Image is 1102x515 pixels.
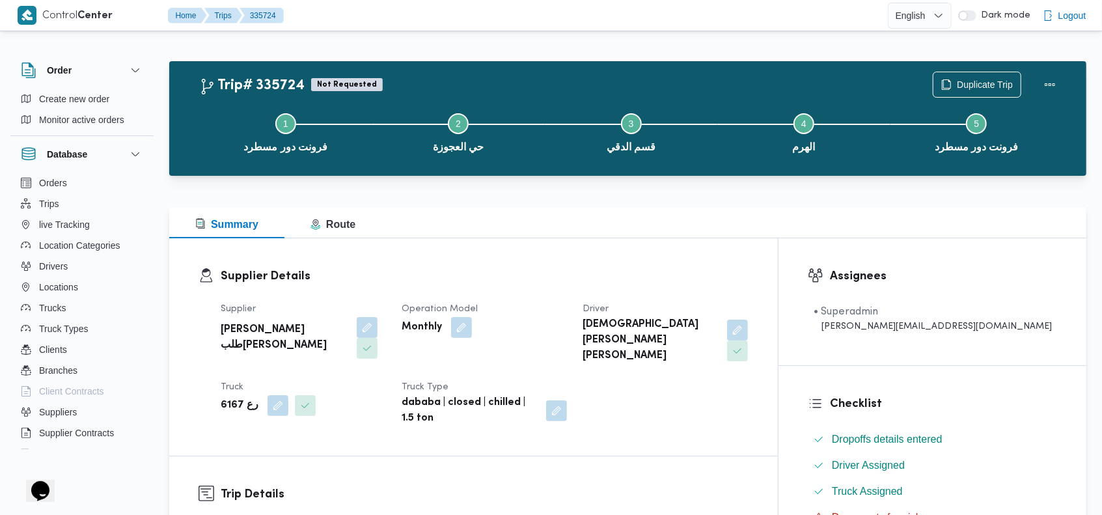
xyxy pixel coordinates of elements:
div: • Superadmin [814,304,1052,320]
span: حي العجوزة [433,139,484,155]
span: Trips [39,196,59,212]
span: Trucks [39,300,66,316]
span: Create new order [39,91,109,107]
span: Dropoffs details entered [832,434,943,445]
span: Locations [39,279,78,295]
div: Database [10,173,154,454]
button: Dropoffs details entered [808,429,1057,450]
span: Summary [195,219,258,230]
span: Driver Assigned [832,460,905,471]
b: dababa | closed | chilled | 1.5 ton [402,395,537,426]
button: الهرم [717,98,890,165]
button: Client Contracts [16,381,148,402]
h2: Trip# 335724 [199,77,305,94]
span: فرونت دور مسطرد [243,139,327,155]
span: 2 [456,118,461,129]
button: Devices [16,443,148,464]
button: Trips [204,8,242,23]
button: Truck Assigned [808,481,1057,502]
button: Locations [16,277,148,298]
b: Not Requested [317,81,377,89]
span: Logout [1058,8,1086,23]
span: • Superadmin mohamed.nabil@illa.com.eg [814,304,1052,333]
span: Supplier [221,305,256,313]
button: Actions [1037,72,1063,98]
span: Route [310,219,355,230]
button: Drivers [16,256,148,277]
span: Truck Assigned [832,484,903,499]
button: Supplier Contracts [16,423,148,443]
span: live Tracking [39,217,90,232]
span: Supplier Contracts [39,425,114,441]
button: Logout [1038,3,1092,29]
button: Location Categories [16,235,148,256]
span: Driver [583,305,609,313]
h3: Order [47,63,72,78]
span: Client Contracts [39,383,104,399]
h3: Database [47,146,87,162]
button: قسم الدقي [545,98,717,165]
button: Create new order [16,89,148,109]
b: [PERSON_NAME] طلب[PERSON_NAME] [221,322,348,354]
b: Center [78,11,113,21]
span: قسم الدقي [607,139,655,155]
span: Driver Assigned [832,458,905,473]
span: Devices [39,446,72,462]
button: Home [168,8,207,23]
span: 1 [283,118,288,129]
span: 4 [801,118,806,129]
button: Database [21,146,143,162]
b: Monthly [402,320,442,335]
button: حي العجوزة [372,98,544,165]
button: Duplicate Trip [933,72,1021,98]
span: Suppliers [39,404,77,420]
button: Monitor active orders [16,109,148,130]
button: فرونت دور مسطرد [890,98,1063,165]
button: 335724 [240,8,284,23]
b: [DEMOGRAPHIC_DATA] [PERSON_NAME] [PERSON_NAME] [583,317,718,364]
button: فرونت دور مسطرد [199,98,372,165]
span: Orders [39,175,67,191]
button: Trips [16,193,148,214]
button: live Tracking [16,214,148,235]
button: Clients [16,339,148,360]
span: Operation Model [402,305,478,313]
span: Drivers [39,258,68,274]
button: Driver Assigned [808,455,1057,476]
span: Dropoffs details entered [832,432,943,447]
iframe: chat widget [13,463,55,502]
button: Branches [16,360,148,381]
span: Duplicate Trip [957,77,1013,92]
span: Clients [39,342,67,357]
h3: Assignees [830,268,1057,285]
span: Not Requested [311,78,383,91]
button: Truck Types [16,318,148,339]
div: [PERSON_NAME][EMAIL_ADDRESS][DOMAIN_NAME] [814,320,1052,333]
span: Location Categories [39,238,120,253]
h3: Checklist [830,395,1057,413]
span: 5 [974,118,979,129]
span: فرونت دور مسطرد [935,139,1019,155]
div: Order [10,89,154,135]
h3: Supplier Details [221,268,749,285]
b: رع 6167 [221,398,258,413]
img: X8yXhbKr1z7QwAAAABJRU5ErkJggg== [18,6,36,25]
span: 3 [629,118,634,129]
span: Branches [39,363,77,378]
span: Truck Type [402,383,448,391]
button: Orders [16,173,148,193]
span: Truck Types [39,321,88,337]
span: الهرم [792,139,815,155]
span: Monitor active orders [39,112,124,128]
h3: Trip Details [221,486,749,503]
span: Truck [221,383,243,391]
button: Order [21,63,143,78]
button: Trucks [16,298,148,318]
button: Suppliers [16,402,148,423]
span: Dark mode [976,10,1031,21]
span: Truck Assigned [832,486,903,497]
